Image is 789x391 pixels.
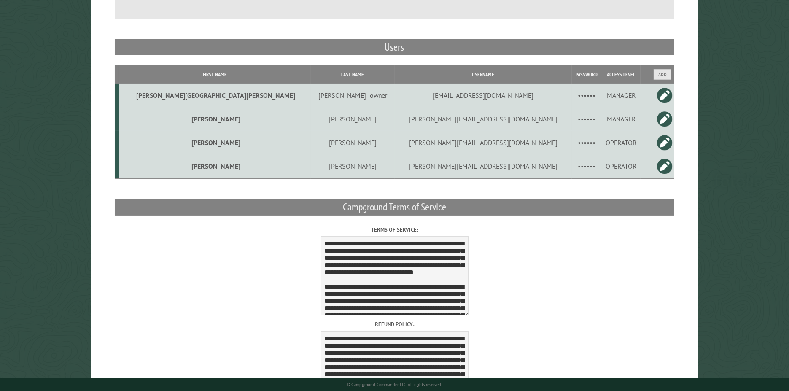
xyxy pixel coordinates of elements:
td: [PERSON_NAME][GEOGRAPHIC_DATA][PERSON_NAME] [119,84,311,107]
td: •••••• [572,107,601,131]
td: [EMAIL_ADDRESS][DOMAIN_NAME] [395,84,572,107]
div: MANAGER [603,115,639,123]
td: [PERSON_NAME]- owner [311,84,395,107]
td: [PERSON_NAME] [311,131,395,154]
div: MANAGER [603,91,639,100]
td: [PERSON_NAME] [311,154,395,178]
td: [PERSON_NAME] [119,107,311,131]
td: [PERSON_NAME] [119,131,311,154]
label: Refund policy: [115,320,675,328]
td: [PERSON_NAME] [311,107,395,131]
th: Password [572,65,601,84]
h2: Users [115,39,675,55]
th: Access Level [601,65,641,84]
td: [PERSON_NAME][EMAIL_ADDRESS][DOMAIN_NAME] [395,131,572,154]
th: First Name [119,65,311,84]
td: •••••• [572,84,601,107]
th: Last Name [311,65,395,84]
button: Add [654,69,671,80]
td: •••••• [572,131,601,154]
small: © Campground Commander LLC. All rights reserved. [347,382,442,387]
label: Terms of service: [115,226,675,234]
th: Username [395,65,572,84]
div: OPERATOR [603,162,639,170]
h2: Campground Terms of Service [115,199,675,215]
td: [PERSON_NAME][EMAIL_ADDRESS][DOMAIN_NAME] [395,154,572,178]
div: OPERATOR [603,138,639,147]
td: [PERSON_NAME][EMAIL_ADDRESS][DOMAIN_NAME] [395,107,572,131]
td: [PERSON_NAME] [119,154,311,178]
td: •••••• [572,154,601,178]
